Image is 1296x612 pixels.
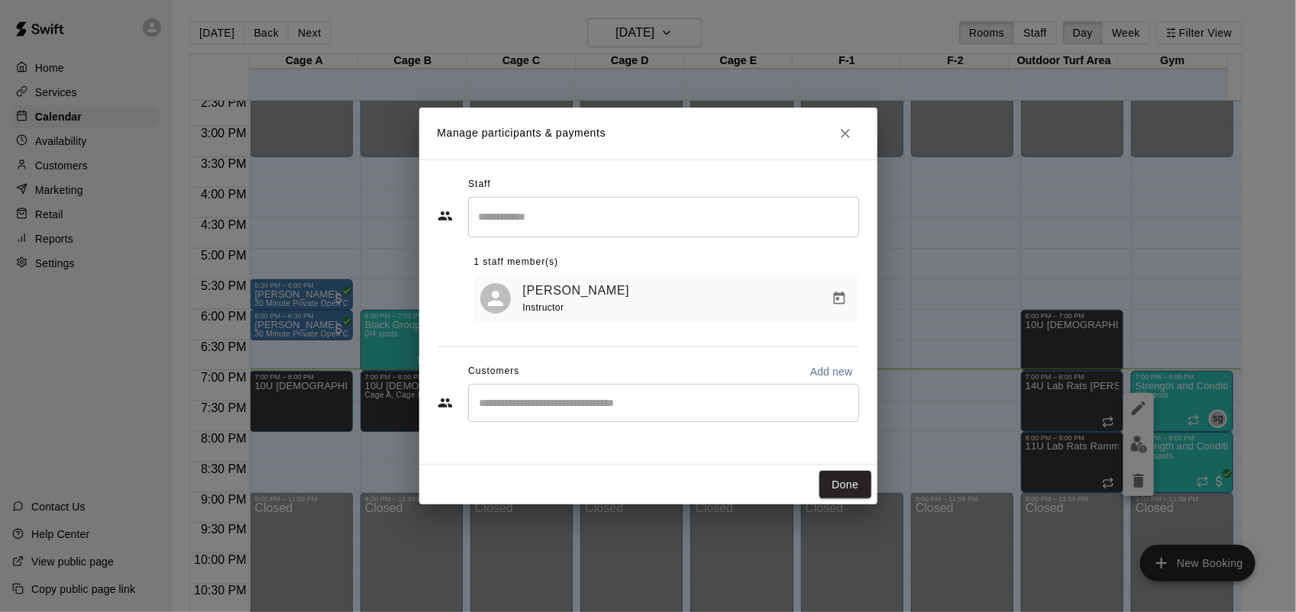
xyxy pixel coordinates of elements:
[468,172,490,197] span: Staff
[474,250,559,275] span: 1 staff member(s)
[804,359,859,384] button: Add new
[832,120,859,147] button: Close
[468,197,859,237] div: Search staff
[523,281,630,301] a: [PERSON_NAME]
[810,364,853,379] p: Add new
[468,384,859,422] div: Start typing to search customers...
[523,302,564,313] span: Instructor
[438,208,453,224] svg: Staff
[480,283,511,314] div: steven gonzales
[438,125,606,141] p: Manage participants & payments
[826,285,853,312] button: Manage bookings & payment
[819,471,871,499] button: Done
[468,359,519,384] span: Customers
[438,395,453,411] svg: Customers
